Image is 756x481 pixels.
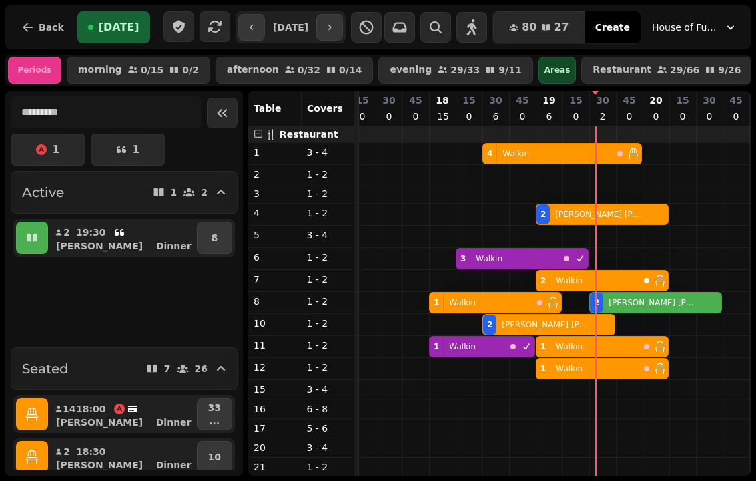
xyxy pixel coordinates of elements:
[132,144,139,155] p: 1
[227,65,279,75] p: afternoon
[156,239,192,253] p: Dinner
[51,441,194,473] button: 218:30[PERSON_NAME]Dinner
[437,110,448,123] p: 15
[718,65,741,75] p: 9 / 26
[22,183,64,202] h2: Active
[554,22,569,33] span: 27
[410,110,421,123] p: 0
[449,297,476,308] p: Walkin
[197,278,232,310] button: 8
[156,338,192,351] p: Dinner
[339,65,362,75] p: 0 / 14
[182,65,199,75] p: 0 / 2
[460,253,466,264] div: 3
[56,458,143,472] p: [PERSON_NAME]
[450,65,480,75] p: 29 / 33
[571,110,581,123] p: 0
[516,94,528,107] p: 45
[11,347,238,390] button: Seated726
[56,416,143,429] p: [PERSON_NAME]
[78,65,122,75] p: morning
[649,94,662,107] p: 20
[254,273,296,286] p: 7
[76,325,106,338] p: 19:30
[63,325,71,338] p: 2
[555,209,642,220] p: [PERSON_NAME] [PERSON_NAME]
[544,110,554,123] p: 6
[76,226,106,239] p: 19:30
[670,65,699,75] p: 29 / 66
[434,341,439,352] div: 1
[677,110,688,123] p: 0
[493,11,585,43] button: 8027
[254,206,296,220] p: 4
[307,317,350,330] p: 1 - 2
[254,422,296,435] p: 17
[67,57,210,84] button: morning0/150/2
[51,398,194,430] button: 1418:00[PERSON_NAME]Dinner
[704,110,715,123] p: 0
[265,129,338,140] span: 🍴 Restaurant
[63,445,71,458] p: 2
[307,168,350,181] p: 1 - 2
[357,110,368,123] p: 0
[595,23,630,32] span: Create
[436,94,448,107] p: 18
[307,228,350,242] p: 3 - 4
[378,57,532,84] button: evening29/339/11
[254,317,296,330] p: 10
[449,341,476,352] p: Walkin
[409,94,422,107] p: 45
[502,319,589,330] p: [PERSON_NAME] [PERSON_NAME]
[63,402,71,416] p: 14
[729,94,742,107] p: 45
[487,148,492,159] div: 4
[540,341,546,352] div: 1
[99,22,139,33] span: [DATE]
[644,15,745,39] button: House of Fu Manchester
[51,222,194,254] button: 219:30[PERSON_NAME]Dinner
[52,144,59,155] p: 1
[156,458,192,472] p: Dinner
[254,168,296,181] p: 2
[77,11,150,43] button: [DATE]
[164,364,171,373] p: 7
[623,94,635,107] p: 45
[556,275,583,286] p: Walkin
[464,110,474,123] p: 0
[254,187,296,200] p: 3
[382,94,395,107] p: 30
[307,361,350,374] p: 1 - 2
[540,363,546,374] div: 1
[731,110,741,123] p: 0
[307,383,350,396] p: 3 - 4
[208,414,221,428] p: ...
[490,110,501,123] p: 6
[254,251,296,264] p: 6
[211,330,218,343] p: 8
[51,321,194,353] button: 219:30[PERSON_NAME]Dinner
[307,441,350,454] p: 3 - 4
[597,110,608,123] p: 2
[254,228,296,242] p: 5
[156,416,192,429] p: Dinner
[254,383,296,396] p: 15
[487,319,492,330] div: 2
[56,338,143,351] p: [PERSON_NAME]
[356,94,368,107] p: 15
[476,253,502,264] p: Walkin
[208,401,221,414] p: 33
[652,21,719,34] span: House of Fu Manchester
[8,57,61,84] div: Periods
[201,188,208,197] p: 2
[39,23,64,32] span: Back
[76,282,106,295] p: 19:30
[585,11,641,43] button: Create
[624,110,635,123] p: 0
[594,297,599,308] div: 2
[489,94,502,107] p: 30
[307,146,350,159] p: 3 - 4
[254,361,296,374] p: 12
[216,57,374,84] button: afternoon0/320/14
[197,222,232,254] button: 8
